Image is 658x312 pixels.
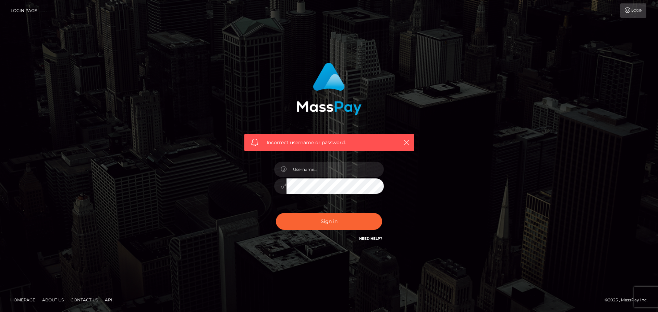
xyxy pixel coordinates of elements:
[39,295,66,305] a: About Us
[11,3,37,18] a: Login Page
[68,295,101,305] a: Contact Us
[102,295,115,305] a: API
[296,63,362,115] img: MassPay Login
[605,296,653,304] div: © 2025 , MassPay Inc.
[620,3,646,18] a: Login
[8,295,38,305] a: Homepage
[267,139,392,146] span: Incorrect username or password.
[276,213,382,230] button: Sign in
[287,162,384,177] input: Username...
[359,236,382,241] a: Need Help?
